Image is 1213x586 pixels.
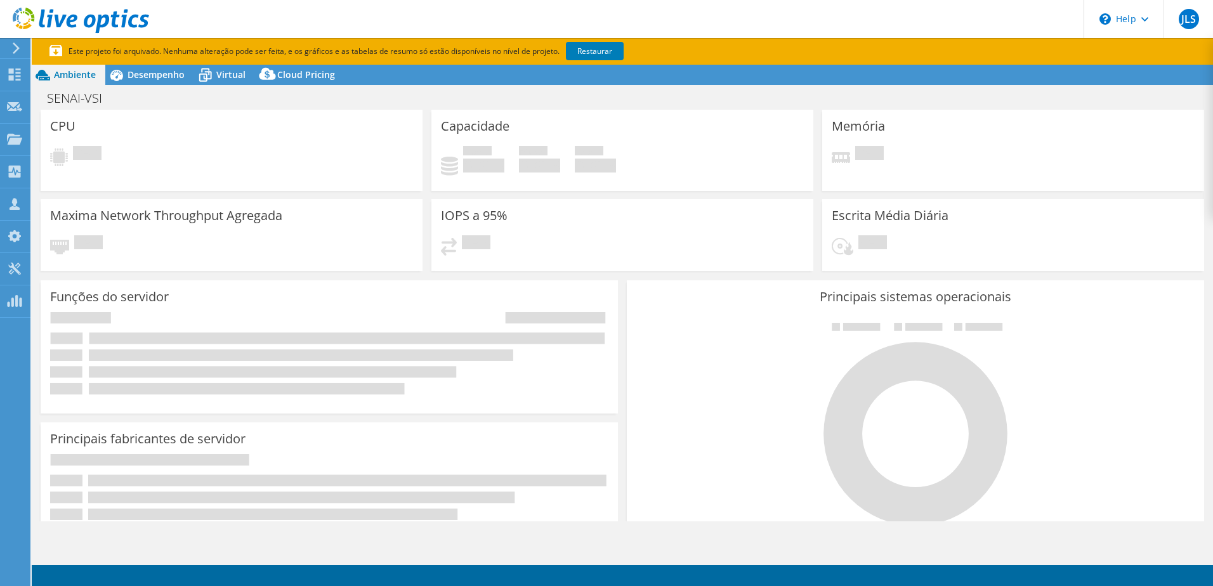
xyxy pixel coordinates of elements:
span: Ambiente [54,68,96,81]
span: JLS [1179,9,1199,29]
span: Pendente [74,235,103,252]
h4: 0 GiB [575,159,616,173]
a: Restaurar [566,42,624,60]
h3: Escrita Média Diária [832,209,948,223]
span: Pendente [858,235,887,252]
h3: Principais sistemas operacionais [636,290,1195,304]
span: Total [575,146,603,159]
h4: 0 GiB [519,159,560,173]
span: Usado [463,146,492,159]
h3: Principais fabricantes de servidor [50,432,246,446]
h3: IOPS a 95% [441,209,508,223]
h3: Funções do servidor [50,290,169,304]
span: Disponível [519,146,547,159]
h1: SENAI-VSI [41,91,122,105]
h3: Capacidade [441,119,509,133]
h3: Maxima Network Throughput Agregada [50,209,282,223]
h3: Memória [832,119,885,133]
span: Desempenho [128,68,185,81]
p: Este projeto foi arquivado. Nenhuma alteração pode ser feita, e os gráficos e as tabelas de resum... [49,44,671,58]
span: Virtual [216,68,246,81]
h4: 0 GiB [463,159,504,173]
h3: CPU [50,119,75,133]
span: Pendente [462,235,490,252]
svg: \n [1099,13,1111,25]
span: Cloud Pricing [277,68,335,81]
span: Pendente [855,146,884,163]
span: Pendente [73,146,102,163]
